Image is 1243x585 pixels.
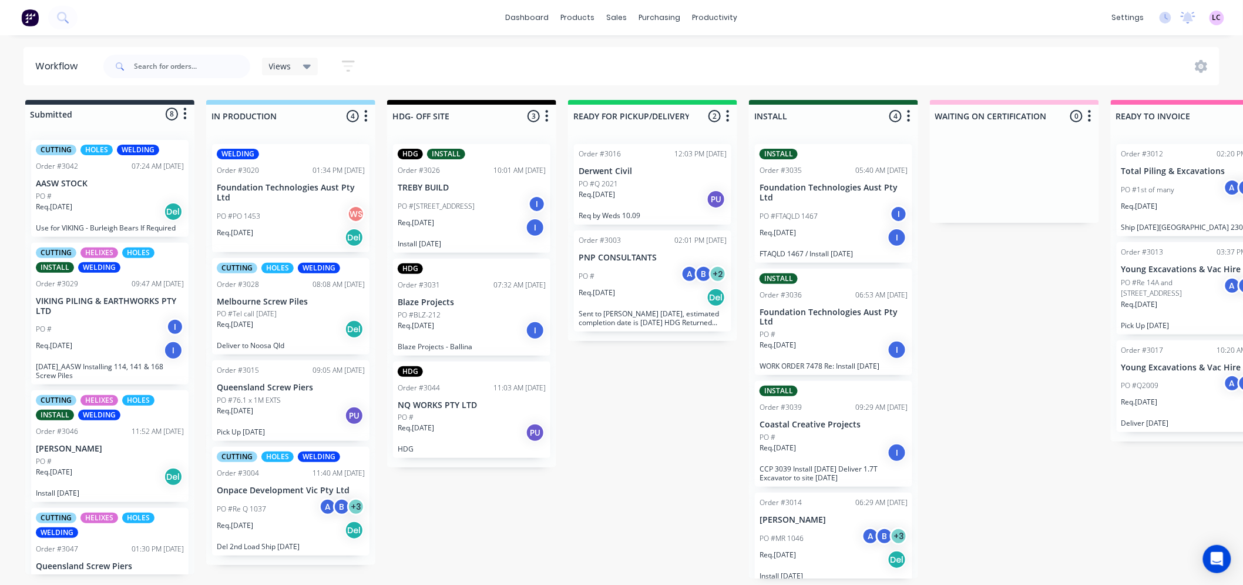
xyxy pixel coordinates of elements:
p: Derwent Civil [579,166,727,176]
p: Blaze Projects [398,297,546,307]
p: TREBY BUILD [398,183,546,193]
div: Order #300302:01 PM [DATE]PNP CONSULTANTSPO #AB+2Req.[DATE]DelSent to [PERSON_NAME] [DATE], estim... [574,230,731,332]
p: Req. [DATE] [760,443,796,453]
p: PO # [760,432,775,443]
div: WELDING [36,527,78,538]
div: products [555,9,601,26]
div: Del [164,467,183,486]
p: Coastal Creative Projects [760,420,908,430]
div: purchasing [633,9,687,26]
div: WELDING [298,263,340,273]
div: INSTALL [36,410,74,420]
div: HDG [398,366,423,377]
p: Req. [DATE] [579,189,615,200]
div: A [681,265,698,283]
p: AASW STOCK [36,179,184,189]
div: B [876,527,893,545]
div: Order #3015 [217,365,259,376]
p: PO #1st of many [1121,185,1175,195]
div: Order #3028 [217,279,259,290]
p: PO # [579,271,594,282]
div: HDGINSTALLOrder #302610:01 AM [DATE]TREBY BUILDPO #[STREET_ADDRESS]IReq.[DATE]IInstall [DATE] [393,144,550,253]
a: dashboard [500,9,555,26]
div: Del [707,288,725,307]
p: [PERSON_NAME] [36,444,184,454]
p: Req. [DATE] [579,288,615,298]
div: WELDING [298,452,340,462]
div: HELIXES [80,395,118,406]
div: 12:03 PM [DATE] [674,149,727,159]
p: Install [DATE] [36,489,184,497]
div: I [888,340,906,359]
div: Order #3042 [36,161,78,172]
div: Order #3035 [760,165,802,176]
div: Order #3031 [398,280,440,290]
p: PO # [36,324,52,335]
p: Melbourne Screw Piles [217,297,365,307]
div: HOLES [122,395,154,406]
div: Order #3046 [36,426,78,437]
div: Order #301406:29 AM [DATE][PERSON_NAME]PO #MR 1046AB+3Req.[DATE]DelInstall [DATE] [755,493,912,585]
div: CUTTING [36,395,76,406]
p: PO #76.1 x 1M EXTS [217,395,281,406]
div: B [695,265,713,283]
p: PO #Re 14A and [STREET_ADDRESS] [1121,278,1224,299]
p: Deliver to Noosa Qld [217,341,365,350]
div: HOLES [261,452,294,462]
p: Blaze Projects - Ballina [398,342,546,351]
p: WORK ORDER 7478 Re: Install [DATE] [760,362,908,370]
div: Order #3029 [36,279,78,289]
div: Order #3047 [36,544,78,554]
div: WELDING [117,145,159,155]
div: INSTALL [760,386,798,396]
p: PO # [398,412,414,423]
p: PO # [36,456,52,467]
p: Req. [DATE] [398,423,434,433]
div: 06:53 AM [DATE] [855,290,908,300]
div: A [1224,277,1241,295]
p: Req. [DATE] [217,406,253,416]
div: HDG [398,263,423,274]
div: Order #301612:03 PM [DATE]Derwent CivilPO #Q 2021Req.[DATE]PUReq by Weds 10.09 [574,144,731,225]
p: FTAQLD 1467 / Install [DATE] [760,249,908,258]
div: CUTTING [36,145,76,155]
div: CUTTINGHOLESWELDINGOrder #300411:40 AM [DATE]Onpace Development Vic Pty LtdPO #Re Q 1037AB+3Req.[... [212,447,369,556]
div: INSTALLOrder #303909:29 AM [DATE]Coastal Creative ProjectsPO #Req.[DATE]ICCP 3039 Install [DATE] ... [755,381,912,487]
div: CUTTINGHELIXESHOLESINSTALLWELDINGOrder #302909:47 AM [DATE]VIKING PILING & EARTHWORKS PTY LTDPO #... [31,243,189,385]
div: I [526,321,545,340]
div: Order #3026 [398,165,440,176]
div: Order #3016 [579,149,621,159]
p: Foundation Technologies Aust Pty Ltd [760,183,908,203]
p: Install [DATE] [398,239,546,248]
div: Order #301509:05 AM [DATE]Queensland Screw PiersPO #76.1 x 1M EXTSReq.[DATE]PUPick Up [DATE] [212,360,369,441]
p: Req. [DATE] [217,228,253,238]
div: INSTALL [36,262,74,273]
div: INSTALLOrder #303606:53 AM [DATE]Foundation Technologies Aust Pty LtdPO #Req.[DATE]IWORK ORDER 74... [755,269,912,376]
div: productivity [687,9,744,26]
div: I [888,443,906,462]
div: PU [345,406,364,425]
p: PO #Q 2021 [579,179,618,189]
div: Order #3017 [1121,345,1164,356]
p: Foundation Technologies Aust Pty Ltd [217,183,365,203]
p: PO #[STREET_ADDRESS] [398,201,475,212]
p: Req. [DATE] [1121,201,1158,212]
div: Order #3039 [760,402,802,413]
div: CUTTING [36,513,76,523]
input: Search for orders... [134,55,250,78]
div: Order #3013 [1121,247,1164,258]
div: Order #3036 [760,290,802,300]
div: WELDINGOrder #302001:34 PM [DATE]Foundation Technologies Aust Pty LtdPO #PO 1453WSReq.[DATE]Del [212,144,369,252]
div: 05:40 AM [DATE] [855,165,908,176]
div: Workflow [35,59,83,73]
p: PO # [36,191,52,202]
div: I [890,205,908,223]
div: Order #3020 [217,165,259,176]
p: PO #[DATE] TELEPHONE [36,574,113,584]
div: CUTTING [36,248,76,258]
div: Del [345,320,364,339]
div: 11:40 AM [DATE] [313,468,365,479]
div: A [319,498,337,516]
div: Order #3003 [579,235,621,246]
div: Open Intercom Messenger [1203,545,1231,573]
